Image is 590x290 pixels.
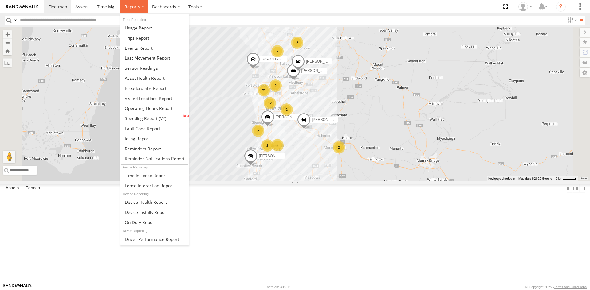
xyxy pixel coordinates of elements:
[120,217,189,227] a: On Duty Report
[554,176,578,181] button: Map Scale: 5 km per 40 pixels
[120,154,189,164] a: Service Reminder Notifications Report
[581,177,587,180] a: Terms
[120,93,189,103] a: Visited Locations Report
[120,103,189,113] a: Asset Operating Hours Report
[120,73,189,83] a: Asset Health Report
[3,284,32,290] a: Visit our Website
[120,244,189,254] a: Assignment Report
[120,133,189,144] a: Idling Report
[276,115,306,119] span: [PERSON_NAME]
[120,23,189,33] a: Usage Report
[259,153,289,158] span: [PERSON_NAME]
[120,144,189,154] a: Reminders Report
[3,38,12,47] button: Zoom out
[22,184,43,193] label: Fences
[516,2,534,11] div: Peter Lu
[120,180,189,191] a: Fence Interaction Report
[312,117,342,122] span: [PERSON_NAME]
[120,234,189,244] a: Driver Performance Report
[120,83,189,93] a: Breadcrumbs Report
[3,58,12,67] label: Measure
[556,2,566,12] i: ?
[556,177,562,180] span: 5 km
[271,139,284,151] div: 2
[6,5,38,9] img: rand-logo.svg
[488,176,515,181] button: Keyboard shortcuts
[301,68,332,73] span: [PERSON_NAME]
[120,197,189,207] a: Device Health Report
[120,43,189,53] a: Full Events Report
[120,113,189,123] a: Fleet Speed Report (V2)
[271,45,284,57] div: 2
[13,16,18,25] label: Search Query
[525,285,587,289] div: © Copyright 2025 -
[281,103,293,116] div: 2
[120,123,189,133] a: Fault Code Report
[261,57,305,61] span: S264CKI - Fridge It Crafter
[120,207,189,217] a: Device Installs Report
[567,184,573,193] label: Dock Summary Table to the Left
[306,59,336,63] span: [PERSON_NAME]
[252,125,264,137] div: 2
[120,33,189,43] a: Trips Report
[579,184,585,193] label: Hide Summary Table
[580,68,590,77] label: Map Settings
[264,97,276,109] div: 12
[333,141,345,153] div: 2
[565,16,578,25] label: Search Filter Options
[291,37,303,49] div: 2
[518,177,552,180] span: Map data ©2025 Google
[120,53,189,63] a: Last Movement Report
[3,151,15,163] button: Drag Pegman onto the map to open Street View
[3,30,12,38] button: Zoom in
[269,79,282,92] div: 2
[267,285,290,289] div: Version: 305.03
[3,47,12,55] button: Zoom Home
[2,184,22,193] label: Assets
[258,84,270,96] div: 21
[261,139,273,152] div: 2
[120,63,189,73] a: Sensor Readings
[573,184,579,193] label: Dock Summary Table to the Right
[120,170,189,180] a: Time in Fences Report
[554,285,587,289] a: Terms and Conditions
